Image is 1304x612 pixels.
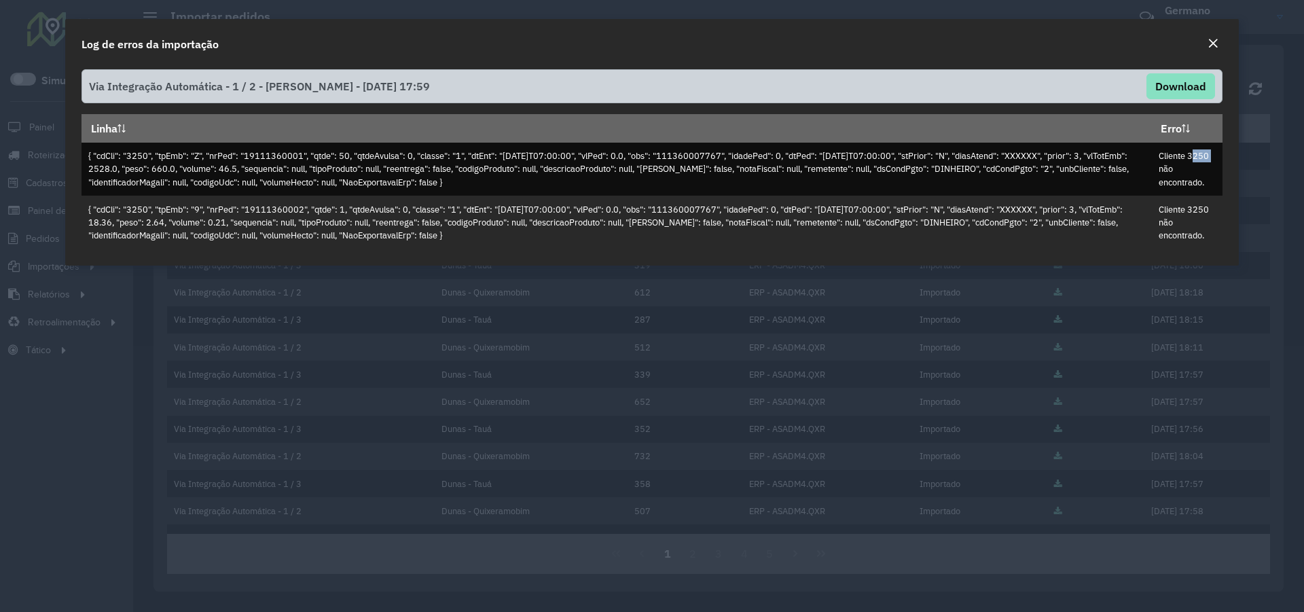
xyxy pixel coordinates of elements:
[81,143,1152,196] td: { "cdCli": "3250", "tpEmb": "Z", "nrPed": "19111360001", "qtde": 50, "qtdeAvulsa": 0, "classe": "...
[1152,114,1222,143] th: Erro
[1203,35,1222,53] button: Close
[1208,38,1218,49] em: Fechar
[1152,143,1222,196] td: Cliente 3250 não encontrado.
[1146,73,1215,99] button: Download
[81,36,219,52] h4: Log de erros da importação
[81,196,1152,249] td: { "cdCli": "3250", "tpEmb": "9", "nrPed": "19111360002", "qtde": 1, "qtdeAvulsa": 0, "classe": "1...
[81,114,1152,143] th: Linha
[89,73,430,99] span: Via Integração Automática - 1 / 2 - [PERSON_NAME] - [DATE] 17:59
[1152,196,1222,249] td: Cliente 3250 não encontrado.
